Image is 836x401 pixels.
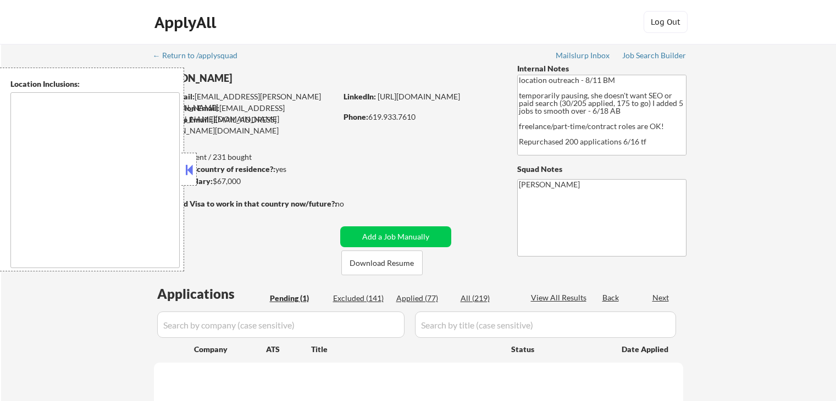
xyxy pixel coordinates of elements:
[154,114,336,136] div: [EMAIL_ADDRESS][PERSON_NAME][DOMAIN_NAME]
[517,164,686,175] div: Squad Notes
[154,71,380,85] div: [PERSON_NAME]
[341,250,423,275] button: Download Resume
[461,293,516,304] div: All (219)
[153,51,248,62] a: ← Return to /applysquad
[153,152,336,163] div: 77 sent / 231 bought
[333,293,388,304] div: Excluded (141)
[396,293,451,304] div: Applied (77)
[652,292,670,303] div: Next
[154,103,336,124] div: [EMAIL_ADDRESS][PERSON_NAME][DOMAIN_NAME]
[194,344,266,355] div: Company
[340,226,451,247] button: Add a Job Manually
[644,11,688,33] button: Log Out
[157,311,405,338] input: Search by company (case sensitive)
[10,79,180,90] div: Location Inclusions:
[154,13,219,32] div: ApplyAll
[153,52,248,59] div: ← Return to /applysquad
[344,112,499,122] div: 619.933.7610
[556,51,611,62] a: Mailslurp Inbox
[344,92,376,101] strong: LinkedIn:
[531,292,590,303] div: View All Results
[153,176,336,187] div: $67,000
[266,344,311,355] div: ATS
[344,112,368,121] strong: Phone:
[154,199,337,208] strong: Will need Visa to work in that country now/future?:
[153,164,333,175] div: yes
[622,344,670,355] div: Date Applied
[157,287,266,300] div: Applications
[622,52,686,59] div: Job Search Builder
[517,63,686,74] div: Internal Notes
[556,52,611,59] div: Mailslurp Inbox
[511,339,606,359] div: Status
[602,292,620,303] div: Back
[311,344,501,355] div: Title
[270,293,325,304] div: Pending (1)
[335,198,367,209] div: no
[153,164,275,174] strong: Can work in country of residence?:
[415,311,676,338] input: Search by title (case sensitive)
[378,92,460,101] a: [URL][DOMAIN_NAME]
[154,91,336,113] div: [EMAIL_ADDRESS][PERSON_NAME][DOMAIN_NAME]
